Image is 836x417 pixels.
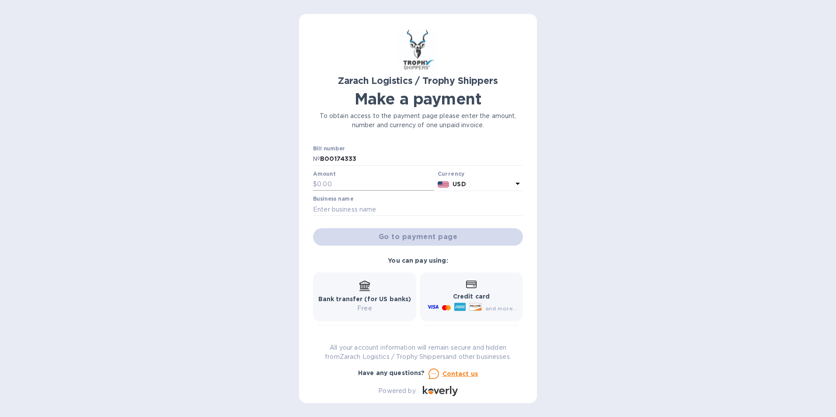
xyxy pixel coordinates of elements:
p: № [313,154,320,163]
input: 0.00 [317,178,434,191]
p: $ [313,180,317,189]
p: Free [318,304,411,313]
img: USD [438,181,449,188]
label: Amount [313,171,335,177]
b: Currency [438,170,465,177]
b: Have any questions? [358,369,425,376]
b: You can pay using: [388,257,448,264]
label: Business name [313,197,353,202]
p: All your account information will remain secure and hidden from Zarach Logistics / Trophy Shipper... [313,343,523,361]
u: Contact us [442,370,478,377]
input: Enter business name [313,203,523,216]
span: and more... [485,305,517,312]
b: Zarach Logistics / Trophy Shippers [338,75,498,86]
p: Powered by [378,386,415,396]
label: Bill number [313,146,345,152]
b: USD [453,181,466,188]
h1: Make a payment [313,90,523,108]
b: Credit card [453,293,490,300]
b: Bank transfer (for US banks) [318,295,411,302]
p: To obtain access to the payment page please enter the amount, number and currency of one unpaid i... [313,111,523,130]
input: Enter bill number [320,153,523,166]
